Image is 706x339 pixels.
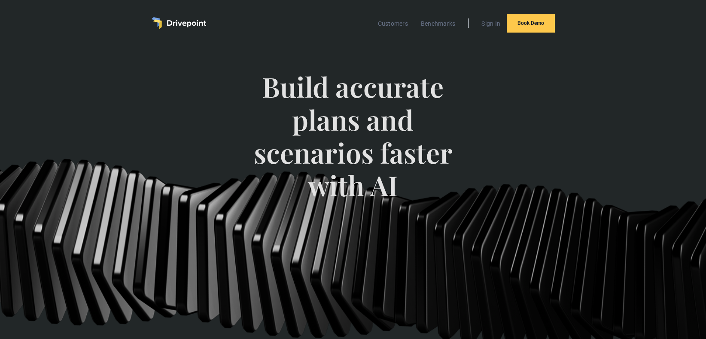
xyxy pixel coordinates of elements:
[374,18,412,29] a: Customers
[417,18,460,29] a: Benchmarks
[507,14,555,33] a: Book Demo
[151,17,206,29] a: home
[232,70,474,219] span: Build accurate plans and scenarios faster with AI
[477,18,505,29] a: Sign In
